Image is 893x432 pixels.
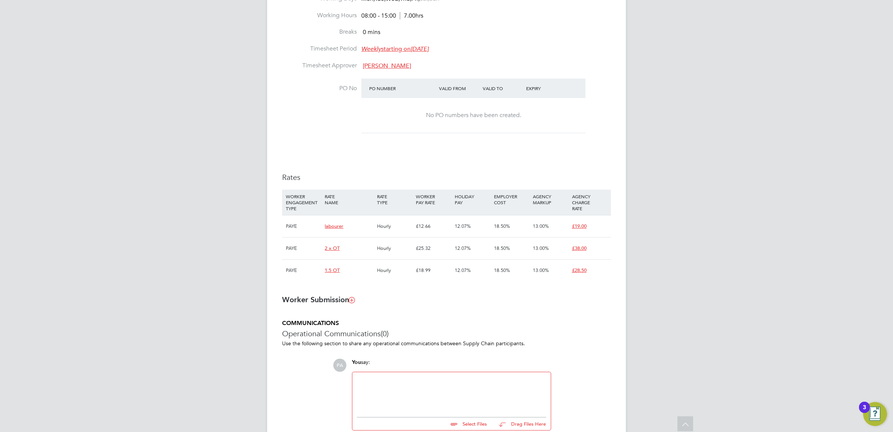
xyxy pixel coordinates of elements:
[325,223,343,229] span: labourer
[453,190,492,209] div: HOLIDAY PAY
[572,267,587,273] span: £28.50
[284,238,323,259] div: PAYE
[533,223,549,229] span: 13.00%
[325,267,340,273] span: 1.5 OT
[282,329,611,338] h3: Operational Communications
[361,45,381,53] em: Weekly
[414,215,453,237] div: £12.66
[363,28,380,36] span: 0 mins
[493,416,546,432] button: Drag Files Here
[494,267,510,273] span: 18.50%
[282,295,355,304] b: Worker Submission
[572,245,587,251] span: £38.00
[282,28,357,36] label: Breaks
[282,45,357,53] label: Timesheet Period
[455,245,471,251] span: 12.07%
[494,245,510,251] span: 18.50%
[375,215,414,237] div: Hourly
[333,359,346,372] span: PA
[282,340,611,347] p: Use the following section to share any operational communications between Supply Chain participants.
[369,111,578,119] div: No PO numbers have been created.
[455,223,471,229] span: 12.07%
[284,190,323,215] div: WORKER ENGAGEMENT TYPE
[325,245,340,251] span: 2 x OT
[361,45,429,53] span: starting on
[524,82,568,95] div: Expiry
[282,172,611,182] h3: Rates
[375,190,414,209] div: RATE TYPE
[282,319,611,327] h5: COMMUNICATIONS
[863,407,866,417] div: 3
[363,62,411,70] span: [PERSON_NAME]
[375,238,414,259] div: Hourly
[367,82,437,95] div: PO Number
[533,267,549,273] span: 13.00%
[437,82,481,95] div: Valid From
[455,267,471,273] span: 12.07%
[282,62,357,70] label: Timesheet Approver
[533,245,549,251] span: 13.00%
[352,359,551,372] div: say:
[570,190,609,215] div: AGENCY CHARGE RATE
[352,359,361,365] span: You
[492,190,531,209] div: EMPLOYER COST
[381,329,389,338] span: (0)
[411,45,429,53] em: [DATE]
[414,190,453,209] div: WORKER PAY RATE
[284,215,323,237] div: PAYE
[414,238,453,259] div: £25.32
[361,12,423,20] div: 08:00 - 15:00
[494,223,510,229] span: 18.50%
[572,223,587,229] span: £19.00
[323,190,375,209] div: RATE NAME
[284,260,323,281] div: PAYE
[414,260,453,281] div: £18.99
[400,12,423,19] span: 7.00hrs
[282,12,357,19] label: Working Hours
[863,402,887,426] button: Open Resource Center, 3 new notifications
[375,260,414,281] div: Hourly
[481,82,525,95] div: Valid To
[531,190,570,209] div: AGENCY MARKUP
[282,85,357,92] label: PO No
